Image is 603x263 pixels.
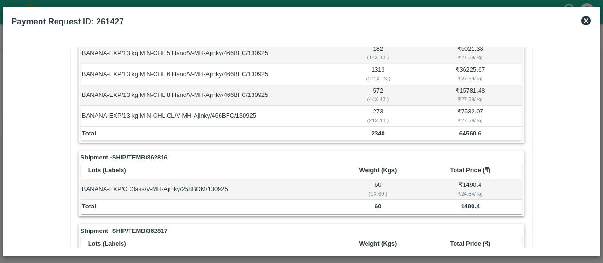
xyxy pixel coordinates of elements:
[419,190,521,198] div: ₹ 24.84 / kg
[418,43,522,64] td: ₹ 5021.38
[418,179,522,200] td: ₹ 1490.4
[81,64,338,85] td: BANANA-EXP/13 kg M N-CHL 6 Hand/V-MH-Ajinky/466BFC/130925
[81,85,338,106] td: BANANA-EXP/13 kg M N-CHL 8 Hand/V-MH-Ajinky/466BFC/130925
[88,240,126,247] b: Lots (Labels)
[459,130,481,137] b: 64560.6
[419,74,521,83] div: ₹ 27.59 / kg
[359,240,397,247] b: Weight (Kgs)
[81,106,338,127] td: BANANA-EXP/13 kg M N-CHL CL/V-MH-Ajinky/466BFC/130925
[338,64,418,85] td: 1313
[419,95,521,104] div: ₹ 27.59 / kg
[450,240,490,247] b: Total Price (₹)
[340,74,416,83] div: ( 101 X 13 )
[419,53,521,62] div: ₹ 27.59 / kg
[88,167,126,174] b: Lots (Labels)
[418,64,522,85] td: ₹ 36225.67
[375,203,381,210] b: 60
[418,106,522,127] td: ₹ 7532.07
[419,116,521,125] div: ₹ 27.59 / kg
[340,95,416,104] div: ( 44 X 13 )
[338,43,418,64] td: 182
[11,17,123,26] b: Payment Request ID: 261427
[340,190,416,198] div: ( 1 X 60 )
[450,167,490,174] b: Total Price (₹)
[81,179,338,200] td: BANANA-EXP/C Class/V-MH-Ajinky/258BOM/130925
[340,53,416,62] div: ( 14 X 13 )
[82,203,96,210] b: Total
[81,226,168,236] strong: Shipment - SHIP/TEMB/362817
[338,85,418,106] td: 572
[338,106,418,127] td: 273
[338,179,418,200] td: 60
[359,167,397,174] b: Weight (Kgs)
[371,130,385,137] b: 2340
[81,43,338,64] td: BANANA-EXP/13 kg M N-CHL 5 Hand/V-MH-Ajinky/466BFC/130925
[82,130,96,137] b: Total
[461,203,480,210] b: 1490.4
[340,116,416,125] div: ( 21 X 13 )
[418,85,522,106] td: ₹ 15781.48
[81,153,168,162] strong: Shipment - SHIP/TEMB/362816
